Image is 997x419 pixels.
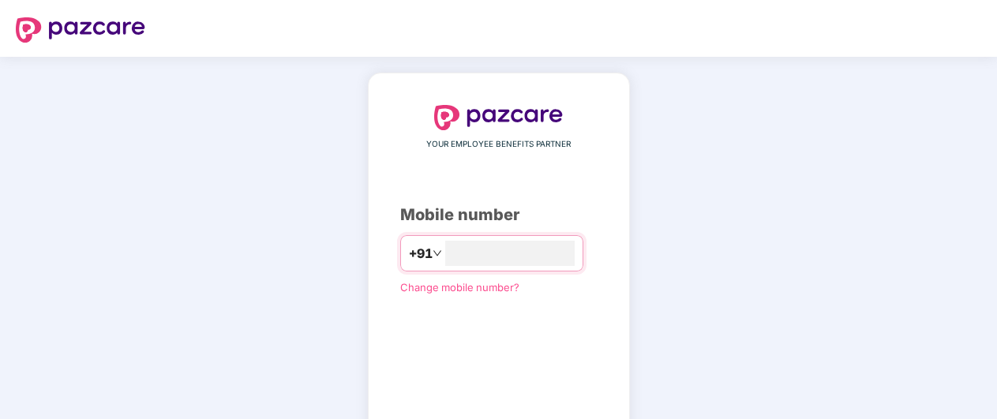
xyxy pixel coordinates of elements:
[433,249,442,258] span: down
[409,244,433,264] span: +91
[400,281,519,294] a: Change mobile number?
[16,17,145,43] img: logo
[434,105,564,130] img: logo
[426,138,571,151] span: YOUR EMPLOYEE BENEFITS PARTNER
[400,203,598,227] div: Mobile number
